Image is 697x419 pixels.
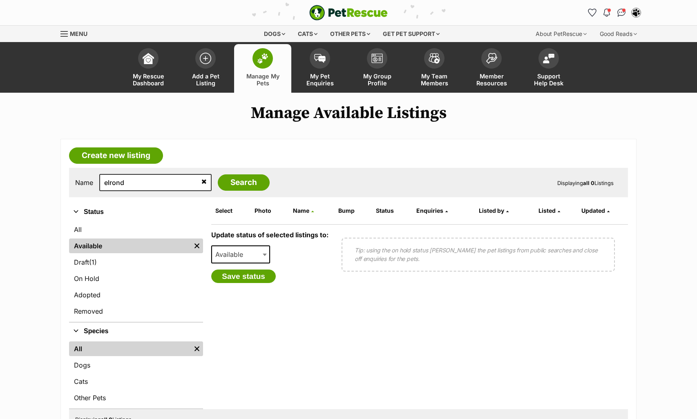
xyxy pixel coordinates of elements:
[69,341,191,356] a: All
[258,26,291,42] div: Dogs
[615,6,628,19] a: Conversations
[594,26,643,42] div: Good Reads
[486,53,497,64] img: member-resources-icon-8e73f808a243e03378d46382f2149f9095a855e16c252ad45f914b54edf8863c.svg
[359,73,395,87] span: My Group Profile
[309,5,388,20] a: PetRescue
[585,6,599,19] a: Favourites
[69,222,203,237] a: All
[538,207,560,214] a: Listed
[69,207,203,217] button: Status
[89,257,97,267] span: (1)
[617,9,626,17] img: chat-41dd97257d64d25036548639549fe6c8038ab92f7586957e7f3b1b290dea8141.svg
[630,6,643,19] button: My account
[377,26,445,42] div: Get pet support
[69,358,203,372] a: Dogs
[69,326,203,337] button: Species
[530,73,567,87] span: Support Help Desk
[191,238,203,253] a: Remove filter
[600,6,613,19] button: Notifications
[234,44,291,93] a: Manage My Pets
[75,179,93,186] label: Name
[463,44,520,93] a: Member Resources
[244,73,281,87] span: Manage My Pets
[211,245,270,263] span: Available
[130,73,167,87] span: My Rescue Dashboard
[69,221,203,322] div: Status
[302,73,338,87] span: My Pet Enquiries
[632,9,640,17] img: Lynda Smith profile pic
[583,180,594,186] strong: all 0
[293,207,309,214] span: Name
[69,390,203,405] a: Other Pets
[212,204,250,217] th: Select
[69,288,203,302] a: Adopted
[69,340,203,408] div: Species
[187,73,224,87] span: Add a Pet Listing
[406,44,463,93] a: My Team Members
[416,207,443,214] span: translation missing: en.admin.listings.index.attributes.enquiries
[371,53,383,63] img: group-profile-icon-3fa3cf56718a62981997c0bc7e787c4b2cf8bcc04b72c1350f741eb67cf2f40e.svg
[348,44,406,93] a: My Group Profile
[473,73,510,87] span: Member Resources
[200,53,211,64] img: add-pet-listing-icon-0afa8454b4691262ce3f59096e99ab1cd57d4a30225e0717b998d2c9b9846f56.svg
[69,255,203,270] a: Draft
[69,304,203,319] a: Removed
[585,6,643,19] ul: Account quick links
[212,249,251,260] span: Available
[69,271,203,286] a: On Hold
[143,53,154,64] img: dashboard-icon-eb2f2d2d3e046f16d808141f083e7271f6b2e854fb5c12c21221c1fb7104beca.svg
[60,26,93,40] a: Menu
[543,53,554,63] img: help-desk-icon-fdf02630f3aa405de69fd3d07c3f3aa587a6932b1a1747fa1d2bba05be0121f9.svg
[581,207,605,214] span: Updated
[69,374,203,389] a: Cats
[355,246,602,263] p: Tip: using the on hold status [PERSON_NAME] the pet listings from public searches and close off e...
[530,26,592,42] div: About PetRescue
[120,44,177,93] a: My Rescue Dashboard
[538,207,556,214] span: Listed
[293,207,314,214] a: Name
[69,238,191,253] a: Available
[177,44,234,93] a: Add a Pet Listing
[373,204,412,217] th: Status
[479,207,504,214] span: Listed by
[479,207,509,214] a: Listed by
[581,207,610,214] a: Updated
[292,26,323,42] div: Cats
[257,53,268,64] img: manage-my-pets-icon-02211641906a0b7f246fdf0571729dbe1e7629f14944591b6c1af311fb30b64b.svg
[291,44,348,93] a: My Pet Enquiries
[429,53,440,64] img: team-members-icon-5396bd8760b3fe7c0b43da4ab00e1e3bb1a5d9ba89233759b79545d2d3fc5d0d.svg
[416,73,453,87] span: My Team Members
[416,207,448,214] a: Enquiries
[335,204,372,217] th: Bump
[191,341,203,356] a: Remove filter
[70,30,87,37] span: Menu
[218,174,270,191] input: Search
[314,54,326,63] img: pet-enquiries-icon-7e3ad2cf08bfb03b45e93fb7055b45f3efa6380592205ae92323e6603595dc1f.svg
[520,44,577,93] a: Support Help Desk
[309,5,388,20] img: logo-e224e6f780fb5917bec1dbf3a21bbac754714ae5b6737aabdf751b685950b380.svg
[211,231,328,239] label: Update status of selected listings to:
[557,180,614,186] span: Displaying Listings
[251,204,289,217] th: Photo
[603,9,610,17] img: notifications-46538b983faf8c2785f20acdc204bb7945ddae34d4c08c2a6579f10ce5e182be.svg
[211,270,276,283] button: Save status
[324,26,376,42] div: Other pets
[69,147,163,164] a: Create new listing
